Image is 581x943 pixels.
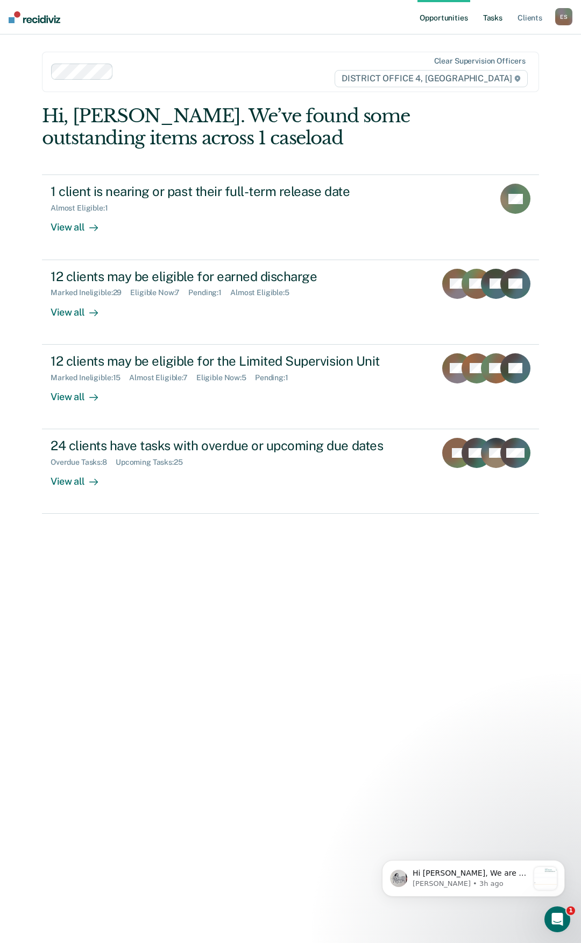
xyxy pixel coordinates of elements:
div: View all [51,213,111,234]
div: Marked Ineligible : 15 [51,373,129,382]
div: 12 clients may be eligible for earned discharge [51,269,427,284]
div: Almost Eligible : 7 [129,373,196,382]
div: View all [51,467,111,488]
div: Eligible Now : 7 [130,288,188,297]
a: 24 clients have tasks with overdue or upcoming due datesOverdue Tasks:8Upcoming Tasks:25View all [42,429,539,514]
button: ES [555,8,572,25]
div: Eligible Now : 5 [196,373,255,382]
div: Upcoming Tasks : 25 [116,458,192,467]
iframe: Intercom notifications message [366,839,581,914]
div: Pending : 1 [188,288,230,297]
div: Almost Eligible : 5 [230,288,298,297]
span: 1 [566,906,575,915]
div: Marked Ineligible : 29 [51,288,130,297]
a: 1 client is nearing or past their full-term release dateAlmost Eligible:1View all [42,174,539,260]
div: 24 clients have tasks with overdue or upcoming due dates [51,438,427,453]
a: 12 clients may be eligible for earned dischargeMarked Ineligible:29Eligible Now:7Pending:1Almost ... [42,260,539,345]
img: Recidiviz [9,11,60,23]
a: 12 clients may be eligible for the Limited Supervision UnitMarked Ineligible:15Almost Eligible:7E... [42,345,539,429]
div: Overdue Tasks : 8 [51,458,116,467]
div: 12 clients may be eligible for the Limited Supervision Unit [51,353,427,369]
div: Pending : 1 [255,373,297,382]
div: Hi, [PERSON_NAME]. We’ve found some outstanding items across 1 caseload [42,105,440,149]
div: 1 client is nearing or past their full-term release date [51,184,428,199]
iframe: Intercom live chat [544,906,570,932]
div: View all [51,297,111,318]
span: DISTRICT OFFICE 4, [GEOGRAPHIC_DATA] [335,70,528,87]
div: E S [555,8,572,25]
div: Clear supervision officers [434,57,526,66]
div: Almost Eligible : 1 [51,204,117,213]
div: View all [51,382,111,403]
